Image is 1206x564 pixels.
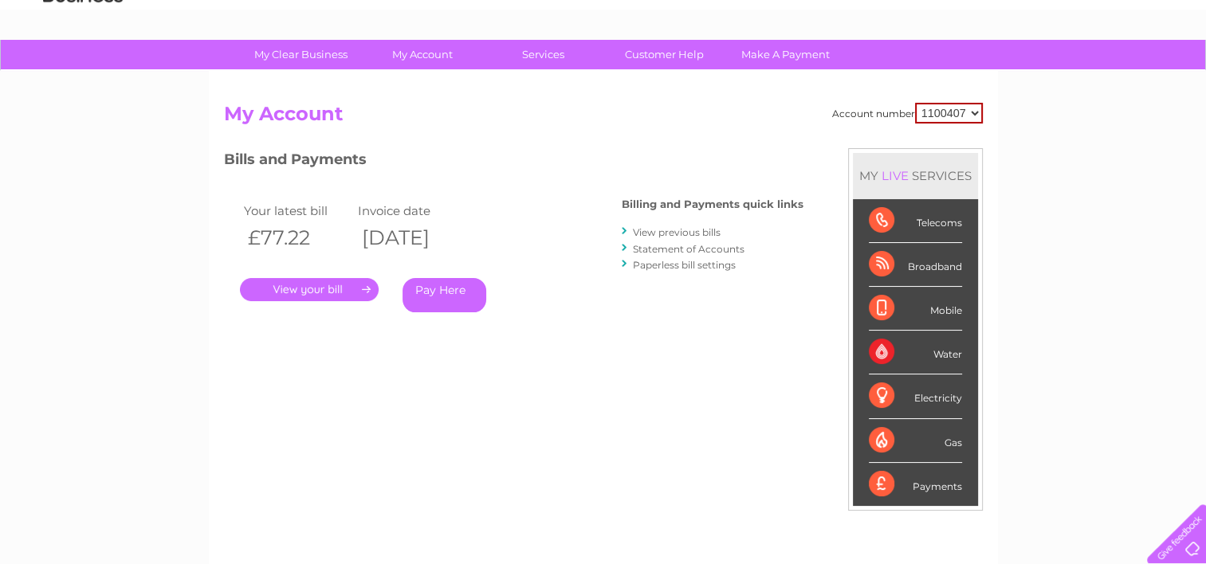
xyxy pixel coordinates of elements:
[633,226,721,238] a: View previous bills
[869,374,962,418] div: Electricity
[965,68,1000,80] a: Energy
[403,278,486,312] a: Pay Here
[905,8,1015,28] a: 0333 014 3131
[633,243,744,255] a: Statement of Accounts
[1010,68,1058,80] a: Telecoms
[869,419,962,463] div: Gas
[599,40,730,69] a: Customer Help
[869,243,962,287] div: Broadband
[240,278,379,301] a: .
[869,463,962,506] div: Payments
[240,200,355,221] td: Your latest bill
[1067,68,1090,80] a: Blog
[925,68,956,80] a: Water
[224,103,983,133] h2: My Account
[240,221,355,254] th: £77.22
[878,168,912,183] div: LIVE
[1153,68,1191,80] a: Log out
[869,199,962,243] div: Telecoms
[42,41,124,90] img: logo.png
[853,153,978,198] div: MY SERVICES
[832,103,983,123] div: Account number
[1100,68,1139,80] a: Contact
[227,9,980,77] div: Clear Business is a trading name of Verastar Limited (registered in [GEOGRAPHIC_DATA] No. 3667643...
[356,40,488,69] a: My Account
[869,331,962,374] div: Water
[477,40,609,69] a: Services
[354,200,469,221] td: Invoice date
[622,198,803,210] h4: Billing and Payments quick links
[235,40,367,69] a: My Clear Business
[720,40,851,69] a: Make A Payment
[354,221,469,254] th: [DATE]
[224,148,803,176] h3: Bills and Payments
[869,287,962,331] div: Mobile
[633,259,736,271] a: Paperless bill settings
